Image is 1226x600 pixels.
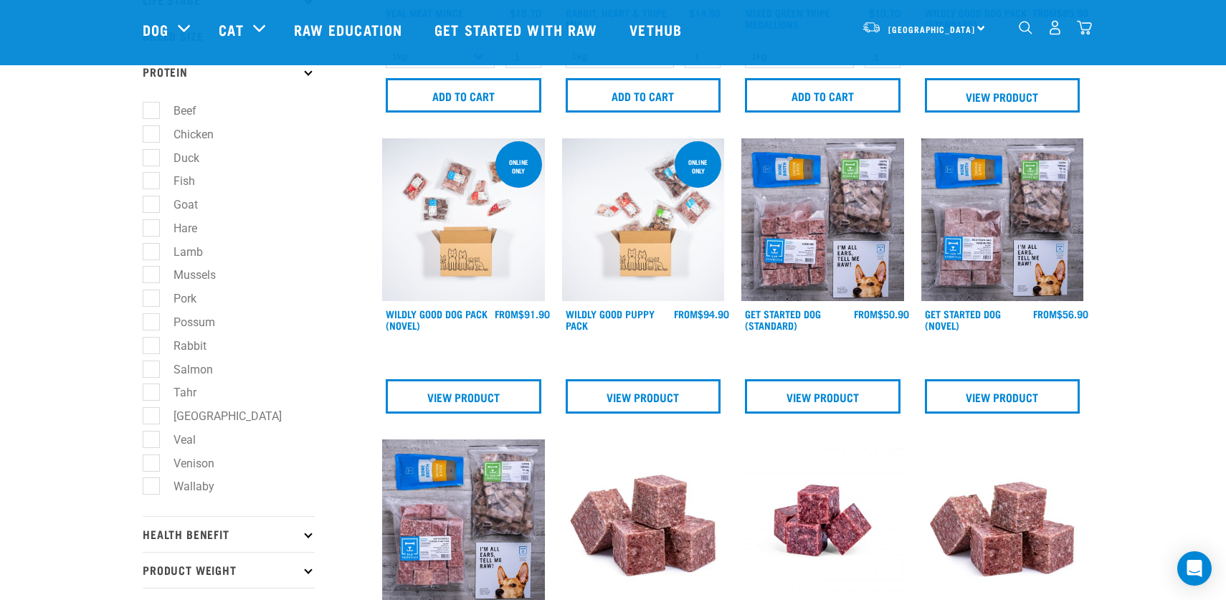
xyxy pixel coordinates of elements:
[151,149,205,167] label: Duck
[386,78,541,113] input: Add to cart
[151,125,219,143] label: Chicken
[745,379,901,414] a: View Product
[925,311,1001,328] a: Get Started Dog (Novel)
[741,138,904,301] img: NSP Dog Standard Update
[674,311,698,316] span: FROM
[143,54,315,90] p: Protein
[888,27,975,32] span: [GEOGRAPHIC_DATA]
[495,151,542,181] div: Online Only
[495,308,550,320] div: $91.90
[1077,20,1092,35] img: home-icon@2x.png
[925,78,1080,113] a: View Product
[151,477,220,495] label: Wallaby
[151,361,219,378] label: Salmon
[219,19,243,40] a: Cat
[151,266,222,284] label: Mussels
[143,516,315,552] p: Health Benefit
[143,19,168,40] a: Dog
[151,243,209,261] label: Lamb
[745,78,901,113] input: Add to cart
[495,311,518,316] span: FROM
[675,151,721,181] div: Online Only
[386,311,488,328] a: Wildly Good Dog Pack (Novel)
[382,138,545,301] img: Dog Novel 0 2sec
[854,308,909,320] div: $50.90
[1177,551,1212,586] div: Open Intercom Messenger
[921,138,1084,301] img: NSP Dog Novel Update
[925,379,1080,414] a: View Product
[151,219,203,237] label: Hare
[562,138,725,301] img: Puppy 0 2sec
[151,196,204,214] label: Goat
[386,379,541,414] a: View Product
[1033,311,1057,316] span: FROM
[745,311,821,328] a: Get Started Dog (Standard)
[151,313,221,331] label: Possum
[151,407,288,425] label: [GEOGRAPHIC_DATA]
[143,552,315,588] p: Product Weight
[1019,21,1032,34] img: home-icon-1@2x.png
[862,21,881,34] img: van-moving.png
[566,311,655,328] a: Wildly Good Puppy Pack
[566,379,721,414] a: View Product
[566,78,721,113] input: Add to cart
[151,290,202,308] label: Pork
[151,172,201,190] label: Fish
[280,1,420,58] a: Raw Education
[151,337,212,355] label: Rabbit
[151,384,202,401] label: Tahr
[151,431,201,449] label: Veal
[1033,308,1088,320] div: $56.90
[151,454,220,472] label: Venison
[420,1,615,58] a: Get started with Raw
[151,102,202,120] label: Beef
[1047,20,1063,35] img: user.png
[615,1,700,58] a: Vethub
[854,311,878,316] span: FROM
[674,308,729,320] div: $94.90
